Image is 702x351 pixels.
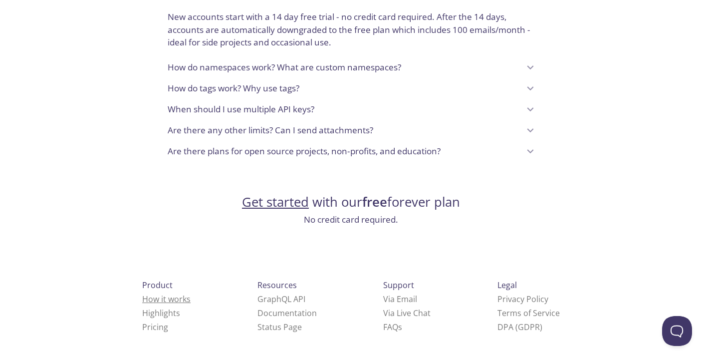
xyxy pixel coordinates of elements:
[383,280,414,291] span: Support
[242,213,460,226] h3: No credit card required.
[168,124,373,137] p: Are there any other limits? Can I send attachments?
[497,322,542,333] a: DPA (GDPR)
[142,322,168,333] a: Pricing
[168,145,441,158] p: Are there plans for open source projects, non-profits, and education?
[168,61,401,74] p: How do namespaces work? What are custom namespaces?
[257,280,297,291] span: Resources
[160,141,543,162] div: Are there plans for open source projects, non-profits, and education?
[257,308,317,319] a: Documentation
[160,6,543,57] div: How does the trial work? How about the free plan?
[160,57,543,78] div: How do namespaces work? What are custom namespaces?
[142,308,180,319] a: Highlights
[383,294,417,305] a: Via Email
[497,308,560,319] a: Terms of Service
[160,78,543,99] div: How do tags work? Why use tags?
[383,322,402,333] a: FAQ
[497,280,517,291] span: Legal
[257,322,302,333] a: Status Page
[362,193,387,211] strong: free
[142,294,191,305] a: How it works
[497,294,548,305] a: Privacy Policy
[168,103,314,116] p: When should I use multiple API keys?
[257,294,305,305] a: GraphQL API
[242,193,309,211] a: Get started
[383,308,431,319] a: Via Live Chat
[168,82,299,95] p: How do tags work? Why use tags?
[662,316,692,346] iframe: Help Scout Beacon - Open
[242,194,460,211] h2: with our forever plan
[160,99,543,120] div: When should I use multiple API keys?
[168,10,535,49] p: New accounts start with a 14 day free trial - no credit card required. After the 14 days, account...
[160,120,543,141] div: Are there any other limits? Can I send attachments?
[142,280,173,291] span: Product
[398,322,402,333] span: s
